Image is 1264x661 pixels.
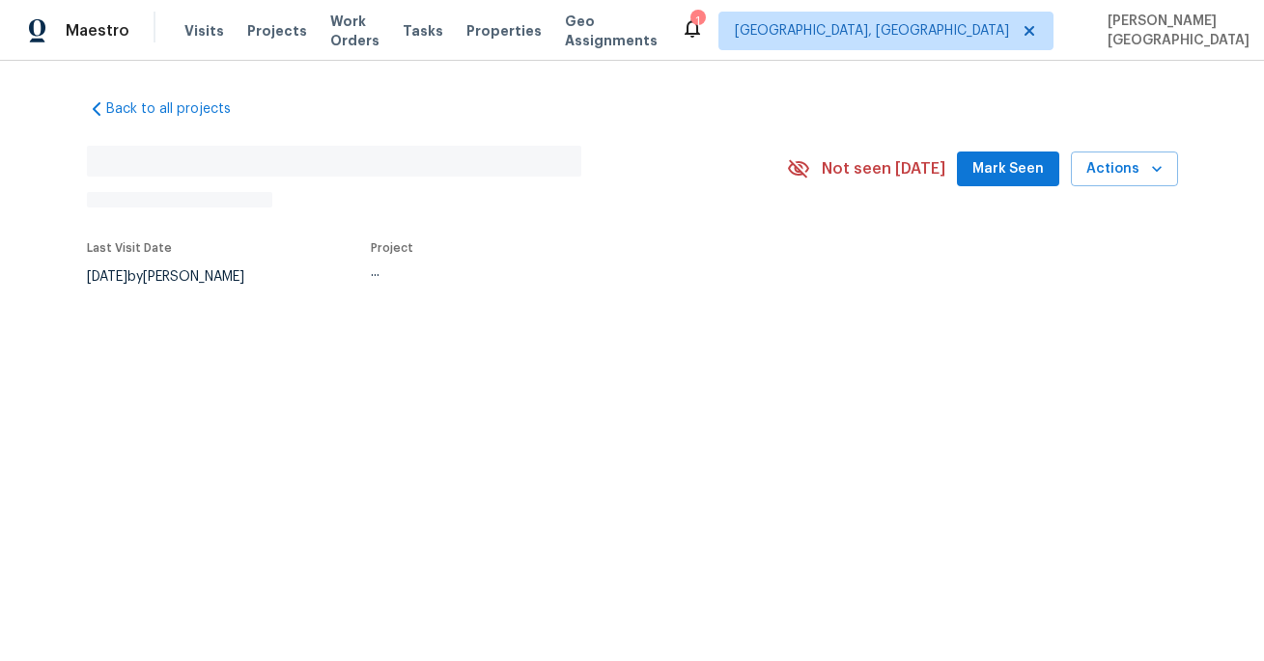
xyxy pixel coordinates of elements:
[735,21,1009,41] span: [GEOGRAPHIC_DATA], [GEOGRAPHIC_DATA]
[371,265,742,279] div: ...
[87,242,172,254] span: Last Visit Date
[972,157,1044,181] span: Mark Seen
[403,24,443,38] span: Tasks
[466,21,542,41] span: Properties
[330,12,379,50] span: Work Orders
[822,159,945,179] span: Not seen [DATE]
[184,21,224,41] span: Visits
[690,12,704,31] div: 1
[565,12,658,50] span: Geo Assignments
[87,265,267,289] div: by [PERSON_NAME]
[957,151,1059,187] button: Mark Seen
[1071,151,1178,187] button: Actions
[87,270,127,284] span: [DATE]
[371,242,413,254] span: Project
[1100,12,1250,50] span: [PERSON_NAME][GEOGRAPHIC_DATA]
[247,21,307,41] span: Projects
[87,99,272,119] a: Back to all projects
[1086,157,1163,181] span: Actions
[66,21,129,41] span: Maestro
